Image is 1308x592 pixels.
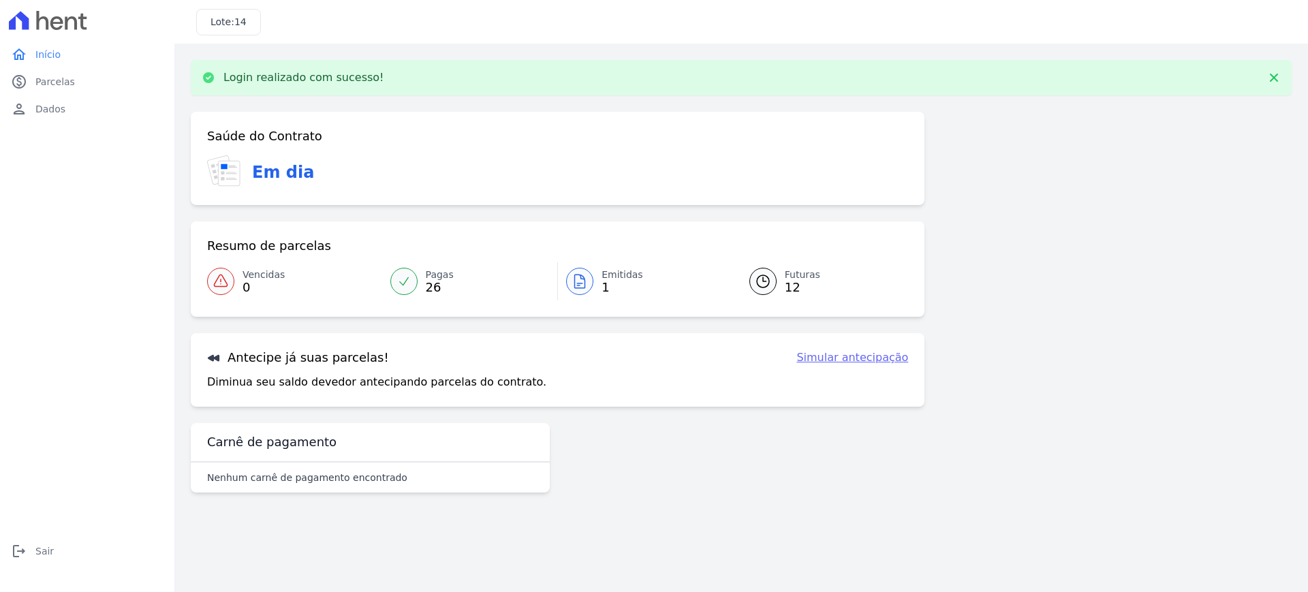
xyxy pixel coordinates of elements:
h3: Lote: [211,15,247,29]
a: Simular antecipação [796,349,908,366]
p: Diminua seu saldo devedor antecipando parcelas do contrato. [207,374,546,390]
span: 14 [234,16,247,27]
i: person [11,101,27,117]
a: paidParcelas [5,68,169,95]
h3: Carnê de pagamento [207,434,337,450]
p: Nenhum carnê de pagamento encontrado [207,471,407,484]
span: Futuras [785,268,820,282]
span: 26 [426,282,454,293]
a: Vencidas 0 [207,262,382,300]
span: Sair [35,544,54,558]
a: Futuras 12 [733,262,909,300]
h3: Em dia [252,160,314,185]
span: Pagas [426,268,454,282]
i: paid [11,74,27,90]
a: Emitidas 1 [558,262,733,300]
i: home [11,46,27,63]
span: Vencidas [243,268,285,282]
p: Login realizado com sucesso! [223,71,384,84]
span: 1 [602,282,643,293]
i: logout [11,543,27,559]
span: Parcelas [35,75,75,89]
span: 12 [785,282,820,293]
a: logoutSair [5,538,169,565]
span: 0 [243,282,285,293]
h3: Saúde do Contrato [207,128,322,144]
span: Início [35,48,61,61]
a: Pagas 26 [382,262,558,300]
h3: Antecipe já suas parcelas! [207,349,389,366]
span: Emitidas [602,268,643,282]
a: personDados [5,95,169,123]
span: Dados [35,102,65,116]
h3: Resumo de parcelas [207,238,331,254]
a: homeInício [5,41,169,68]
